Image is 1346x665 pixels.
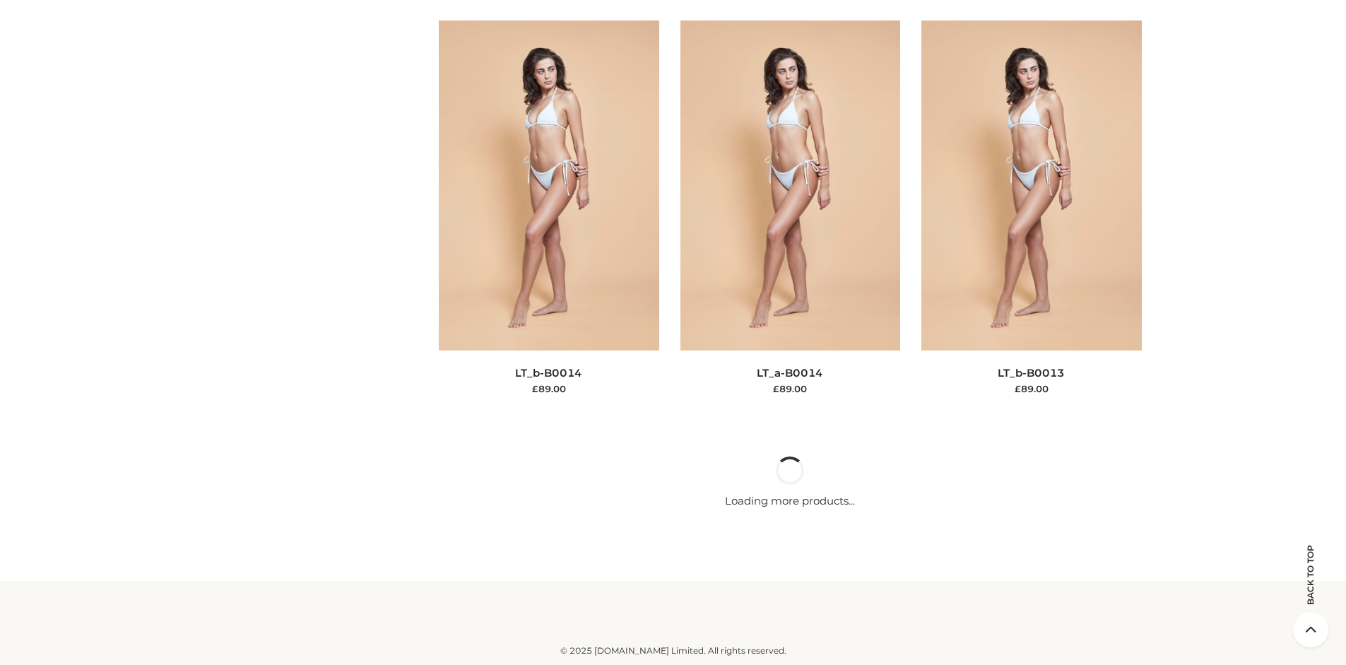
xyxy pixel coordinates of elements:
[773,383,807,394] bdi: 89.00
[453,492,1128,510] p: Loading more products...
[205,644,1142,658] div: © 2025 [DOMAIN_NAME] Limited. All rights reserved.
[532,383,538,394] span: £
[1015,383,1021,394] span: £
[757,366,823,379] a: LT_a-B0014
[1015,383,1049,394] bdi: 89.00
[1293,570,1328,605] span: Back to top
[998,366,1065,379] a: LT_b-B0013
[680,20,901,351] img: LT_a-B0014
[515,366,582,379] a: LT_b-B0014
[439,20,659,351] img: LT_b-B0014
[921,20,1142,351] img: LT_b-B0013
[532,383,566,394] bdi: 89.00
[773,383,779,394] span: £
